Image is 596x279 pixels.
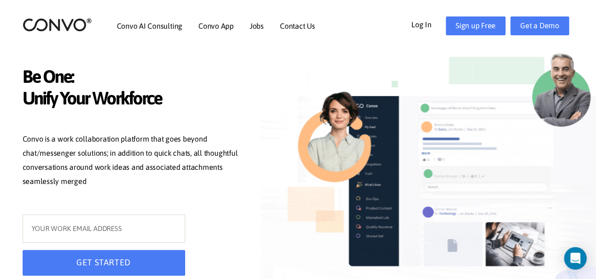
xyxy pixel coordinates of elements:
[23,250,185,276] button: GET STARTED
[411,16,446,32] a: Log In
[250,22,264,30] a: Jobs
[117,22,182,30] a: Convo AI Consulting
[198,22,234,30] a: Convo App
[23,88,244,112] span: Unify Your Workforce
[23,132,244,191] p: Convo is a work collaboration platform that goes beyond chat/messenger solutions; in addition to ...
[280,22,315,30] a: Contact Us
[510,16,569,35] a: Get a Demo
[23,17,92,32] img: logo_2.png
[564,247,587,270] div: Open Intercom Messenger
[446,16,506,35] a: Sign up Free
[23,215,185,243] input: YOUR WORK EMAIL ADDRESS
[23,66,244,90] span: Be One:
